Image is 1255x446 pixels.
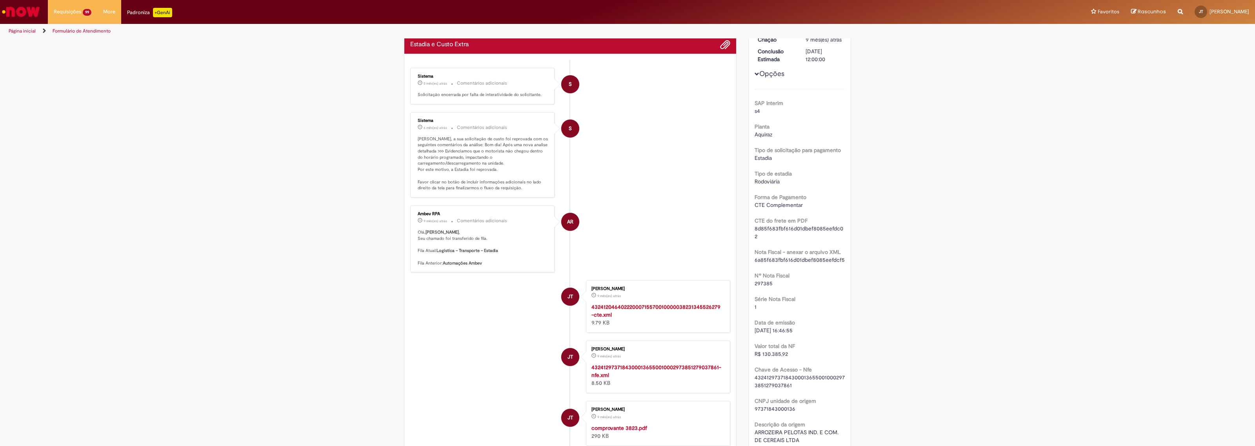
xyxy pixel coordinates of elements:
[561,288,579,306] div: Julio thereza
[755,366,812,373] b: Chave de Acesso - Nfe
[720,40,730,50] button: Adicionar anexos
[597,294,621,298] time: 04/01/2025 11:26:37
[597,294,621,298] span: 9 mês(es) atrás
[755,296,795,303] b: Série Nota Fiscal
[418,118,548,123] div: Sistema
[1098,8,1119,16] span: Favoritos
[755,350,788,357] span: R$ 130.385,92
[755,217,808,224] b: CTE do frete em PDF
[806,36,842,44] div: 04/01/2025 11:27:41
[755,248,841,256] b: Nota Fiscal - anexar o arquivo XML
[755,421,805,428] b: Descrição da origem
[418,92,548,98] p: Solicitação encerrada por falta de interatividade do solicitante.
[591,286,722,291] div: [PERSON_NAME]
[755,178,780,185] span: Rodoviária
[418,212,548,216] div: Ambev RPA
[9,28,36,34] a: Página inicial
[1210,8,1249,15] span: [PERSON_NAME]
[755,272,789,279] b: Nº Nota Fiscal
[569,119,572,138] span: S
[755,397,816,404] b: CNPJ unidade de origem
[437,248,498,254] b: Logistica – Transporte – Estadia
[1131,8,1166,16] a: Rascunhos
[597,415,621,419] time: 04/01/2025 11:26:20
[755,303,757,310] span: 1
[127,8,172,17] div: Padroniza
[591,424,722,440] div: 290 KB
[597,415,621,419] span: 9 mês(es) atrás
[597,354,621,359] span: 9 mês(es) atrás
[561,75,579,93] div: System
[567,212,573,231] span: AR
[591,364,721,379] a: 43241297371843000136550010002973851279037861-nfe.xml
[567,287,573,306] span: JT
[6,24,831,38] ul: Trilhas de página
[83,9,91,16] span: 99
[755,327,793,334] span: [DATE] 16:46:55
[561,348,579,366] div: Julio thereza
[755,405,795,412] span: 97371843000136
[755,194,806,201] b: Forma de Pagamento
[424,81,447,86] time: 09/05/2025 08:11:47
[591,424,647,431] a: comprovante 3823.pdf
[426,229,459,235] b: [PERSON_NAME]
[755,100,783,107] b: SAP Interim
[755,225,843,240] span: 8d85f683fbf616d01dbef8085eefdc02
[443,260,482,266] b: Automações Ambev
[755,147,841,154] b: Tipo de solicitação para pagamento
[424,125,447,130] span: 6 mês(es) atrás
[103,8,115,16] span: More
[567,408,573,427] span: JT
[597,354,621,359] time: 04/01/2025 11:26:26
[1,4,41,20] img: ServiceNow
[418,74,548,79] div: Sistema
[755,131,772,138] span: Aquiraz
[561,409,579,427] div: Julio thereza
[591,407,722,412] div: [PERSON_NAME]
[424,219,447,223] span: 9 mês(es) atrás
[457,124,507,131] small: Comentários adicionais
[153,8,172,17] p: +GenAi
[53,28,111,34] a: Formulário de Atendimento
[755,280,773,287] span: 297385
[457,80,507,87] small: Comentários adicionais
[591,363,722,387] div: 8.50 KB
[54,8,81,16] span: Requisições
[1199,9,1203,14] span: JT
[755,343,795,350] b: Valor total da NF
[752,36,800,44] dt: Criação
[424,219,447,223] time: 05/01/2025 19:01:30
[755,201,803,208] span: CTE Complementar
[591,303,722,326] div: 9.79 KB
[561,120,579,138] div: System
[410,41,469,48] h2: Estadia e Custo Extra Histórico de tíquete
[755,429,840,444] span: ARROZEIRA PELOTAS IND. E COM. DE CEREAIS LTDA
[561,213,579,231] div: Ambev RPA
[418,136,548,191] p: [PERSON_NAME], a sua solicitação de custo foi reprovada com os seguintes comentários da análise: ...
[457,218,507,224] small: Comentários adicionais
[567,348,573,366] span: JT
[424,81,447,86] span: 5 mês(es) atrás
[755,319,795,326] b: Data de emissão
[755,154,772,161] span: Estadia
[755,107,760,114] span: s4
[806,36,842,43] time: 04/01/2025 11:27:41
[755,256,845,263] span: 6a85f683fbf616d01dbef8085eefdcf5
[806,36,842,43] span: 9 mês(es) atrás
[569,75,572,94] span: S
[418,229,548,266] p: Olá, , Seu chamado foi transferido de fila. Fila Atual: Fila Anterior:
[591,303,720,318] a: 43241204640222000715570010000038231345526279-cte.xml
[424,125,447,130] time: 10/04/2025 09:50:17
[755,374,845,389] span: 43241297371843000136550010002973851279037861
[755,170,792,177] b: Tipo de estadia
[755,123,769,130] b: Planta
[1138,8,1166,15] span: Rascunhos
[591,347,722,352] div: [PERSON_NAME]
[806,47,842,63] div: [DATE] 12:00:00
[752,47,800,63] dt: Conclusão Estimada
